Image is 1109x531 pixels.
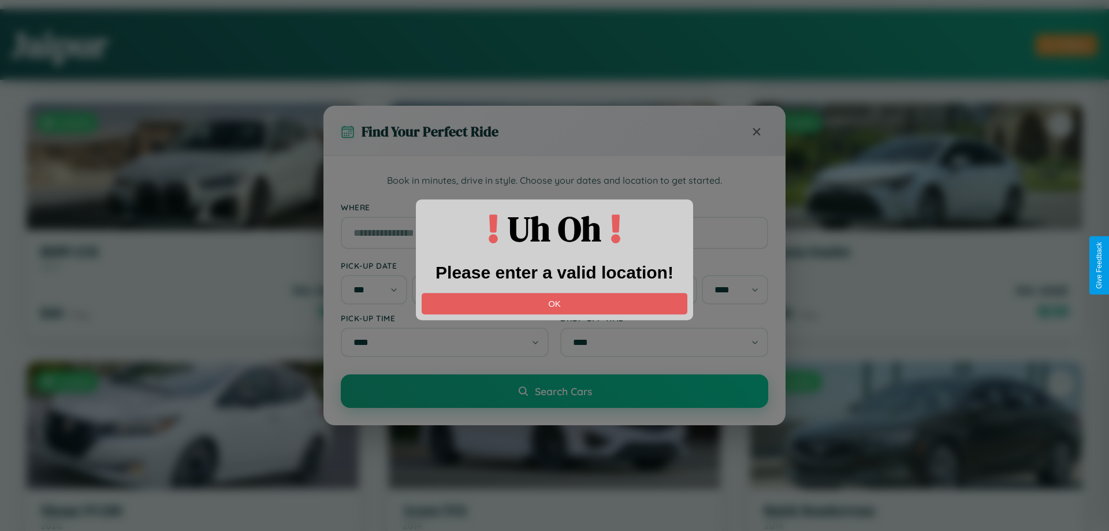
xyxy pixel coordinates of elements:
[341,202,768,212] label: Where
[560,261,768,270] label: Drop-off Date
[560,313,768,323] label: Drop-off Time
[341,173,768,188] p: Book in minutes, drive in style. Choose your dates and location to get started.
[362,122,498,141] h3: Find Your Perfect Ride
[341,261,549,270] label: Pick-up Date
[535,385,592,398] span: Search Cars
[341,313,549,323] label: Pick-up Time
